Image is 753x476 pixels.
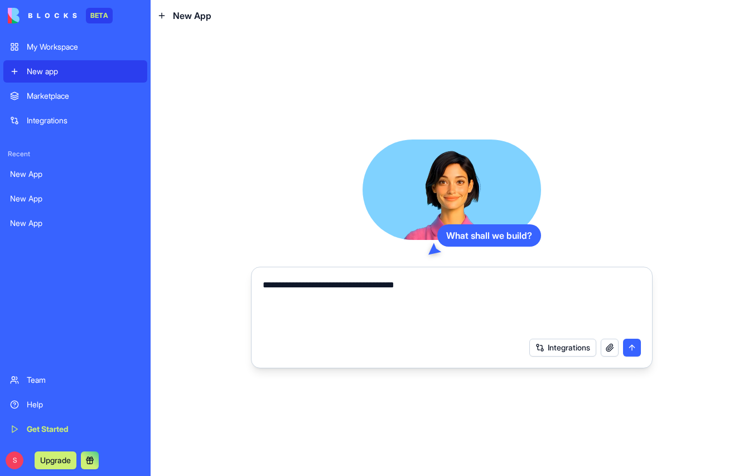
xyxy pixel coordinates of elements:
[27,424,141,435] div: Get Started
[27,90,141,102] div: Marketplace
[27,115,141,126] div: Integrations
[3,187,147,210] a: New App
[437,224,541,247] div: What shall we build?
[35,454,76,465] a: Upgrade
[3,36,147,58] a: My Workspace
[3,393,147,416] a: Help
[27,374,141,386] div: Team
[529,339,596,357] button: Integrations
[10,193,141,204] div: New App
[27,399,141,410] div: Help
[3,418,147,440] a: Get Started
[8,8,77,23] img: logo
[10,218,141,229] div: New App
[8,8,113,23] a: BETA
[27,66,141,77] div: New app
[3,60,147,83] a: New app
[27,41,141,52] div: My Workspace
[173,9,211,22] span: New App
[3,150,147,158] span: Recent
[35,451,76,469] button: Upgrade
[3,369,147,391] a: Team
[10,169,141,180] div: New App
[3,163,147,185] a: New App
[3,109,147,132] a: Integrations
[3,212,147,234] a: New App
[86,8,113,23] div: BETA
[6,451,23,469] span: S
[3,85,147,107] a: Marketplace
